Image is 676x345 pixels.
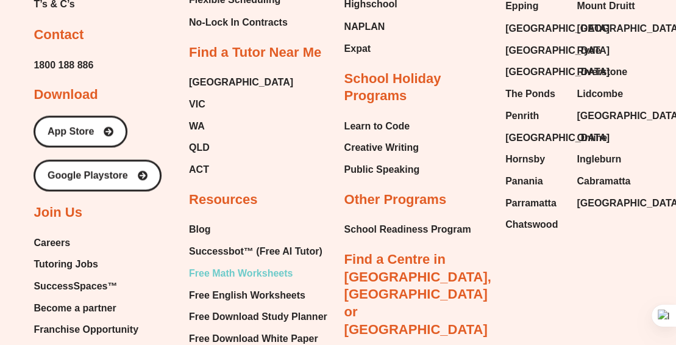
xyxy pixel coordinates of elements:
[34,255,98,273] span: Tutoring Jobs
[189,286,305,304] span: Free English Worksheets
[34,159,162,191] a: Google Playstore
[189,13,293,31] a: No-Lock In Contracts
[34,255,138,273] a: Tutoring Jobs
[577,150,621,168] span: Ingleburn
[189,286,332,304] a: Free English Worksheets
[189,95,205,113] span: VIC
[577,62,636,81] a: Riverstone
[189,242,322,260] span: Successbot™ (Free AI Tutor)
[577,62,627,81] span: Riverstone
[505,172,564,190] a: Panania
[577,19,636,37] a: [GEOGRAPHIC_DATA]
[34,203,82,221] h2: Join Us
[344,138,419,156] span: Creative Writing
[34,26,84,43] h2: Contact
[34,277,117,295] span: SuccessSpaces™
[189,138,210,156] span: QLD
[344,138,420,156] a: Creative Writing
[189,138,293,156] a: QLD
[48,170,128,180] span: Google Playstore
[34,233,70,252] span: Careers
[189,307,332,325] a: Free Download Study Planner
[344,39,371,57] span: Expat
[577,128,636,147] a: Online
[468,208,676,345] iframe: Chat Widget
[344,117,410,135] span: Learn to Code
[34,85,98,103] h2: Download
[189,43,321,61] h2: Find a Tutor Near Me
[577,41,600,59] span: Ryde
[577,172,630,190] span: Cabramatta
[505,172,543,190] span: Panania
[189,220,211,238] span: Blog
[34,299,138,317] a: Become a partner
[505,19,610,37] span: [GEOGRAPHIC_DATA]
[505,19,564,37] a: [GEOGRAPHIC_DATA]
[505,62,610,81] span: [GEOGRAPHIC_DATA]
[344,17,385,35] span: NAPLAN
[34,115,127,147] a: App Store
[189,73,293,91] a: [GEOGRAPHIC_DATA]
[34,56,93,74] a: 1800 188 886
[34,320,138,338] a: Franchise Opportunity
[505,62,564,81] a: [GEOGRAPHIC_DATA]
[344,160,420,178] a: Public Speaking
[189,242,332,260] a: Successbot™ (Free AI Tutor)
[189,117,293,135] a: WA
[34,277,138,295] a: SuccessSpaces™
[505,41,610,59] span: [GEOGRAPHIC_DATA]
[577,194,636,212] a: [GEOGRAPHIC_DATA]
[344,117,420,135] a: Learn to Code
[189,160,293,178] a: ACT
[505,150,545,168] span: Hornsby
[505,128,564,147] a: [GEOGRAPHIC_DATA]
[505,106,564,125] a: Penrith
[505,194,557,212] span: Parramatta
[577,128,607,147] span: Online
[189,160,209,178] span: ACT
[189,95,293,113] a: VIC
[577,172,636,190] a: Cabramatta
[505,41,564,59] a: [GEOGRAPHIC_DATA]
[505,194,564,212] a: Parramatta
[344,70,488,104] h2: School Holiday Programs
[189,13,288,31] span: No-Lock In Contracts
[189,264,332,282] a: Free Math Worksheets
[505,84,555,103] span: The Ponds
[189,117,205,135] span: WA
[505,128,610,147] span: [GEOGRAPHIC_DATA]
[577,106,636,125] a: [GEOGRAPHIC_DATA]
[344,220,471,238] a: School Readiness Program
[189,264,293,282] span: Free Math Worksheets
[34,233,138,252] a: Careers
[189,307,327,325] span: Free Download Study Planner
[577,84,636,103] a: Lidcombe
[505,106,539,125] span: Penrith
[577,84,623,103] span: Lidcombe
[189,220,332,238] a: Blog
[505,84,564,103] a: The Ponds
[34,299,116,317] span: Become a partner
[344,39,403,57] a: Expat
[505,150,564,168] a: Hornsby
[344,17,403,35] a: NAPLAN
[577,150,636,168] a: Ingleburn
[577,41,636,59] a: Ryde
[189,191,258,208] h2: Resources
[344,251,491,336] a: Find a Centre in [GEOGRAPHIC_DATA], [GEOGRAPHIC_DATA] or [GEOGRAPHIC_DATA]
[344,191,447,208] h2: Other Programs
[48,126,94,136] span: App Store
